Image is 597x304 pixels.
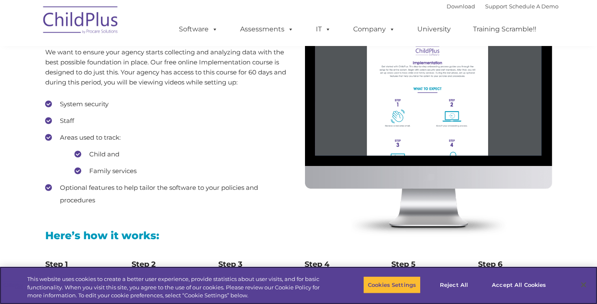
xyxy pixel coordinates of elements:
a: Software [171,21,226,38]
img: ChildPlus by Procare Solutions [39,0,123,42]
h4: Step 1 [45,260,119,269]
a: Support [485,3,507,10]
div: This website uses cookies to create a better user experience, provide statistics about user visit... [27,275,328,300]
button: Cookies Settings [363,276,421,294]
li: Family services [75,165,292,177]
li: Child and [75,148,292,161]
img: software-implementation-download@200ppi [305,22,552,237]
li: Optional features to help tailor the software to your policies and procedures [45,181,292,207]
button: Reject All [428,276,480,294]
h4: Step 3 [218,260,292,269]
a: Training Scramble!! [465,21,545,38]
a: Download [447,3,475,10]
button: Accept All Cookies [487,276,550,294]
h4: Step 2 [132,260,206,269]
a: Schedule A Demo [509,3,558,10]
h4: Step 5 [391,260,465,269]
p: We want to ensure your agency starts collecting and analyzing data with the best possible foundat... [45,47,292,87]
a: University [409,21,459,38]
a: IT [308,21,339,38]
h4: Step 4 [305,260,379,269]
li: System security [45,98,292,110]
h3: Here’s how it works: [45,230,552,241]
li: Areas used to track: [45,131,292,177]
h4: Step 6 [478,260,552,269]
font: | [447,3,558,10]
li: Staff [45,115,292,127]
a: Assessments [232,21,302,38]
button: Close [574,276,593,294]
a: Company [345,21,403,38]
